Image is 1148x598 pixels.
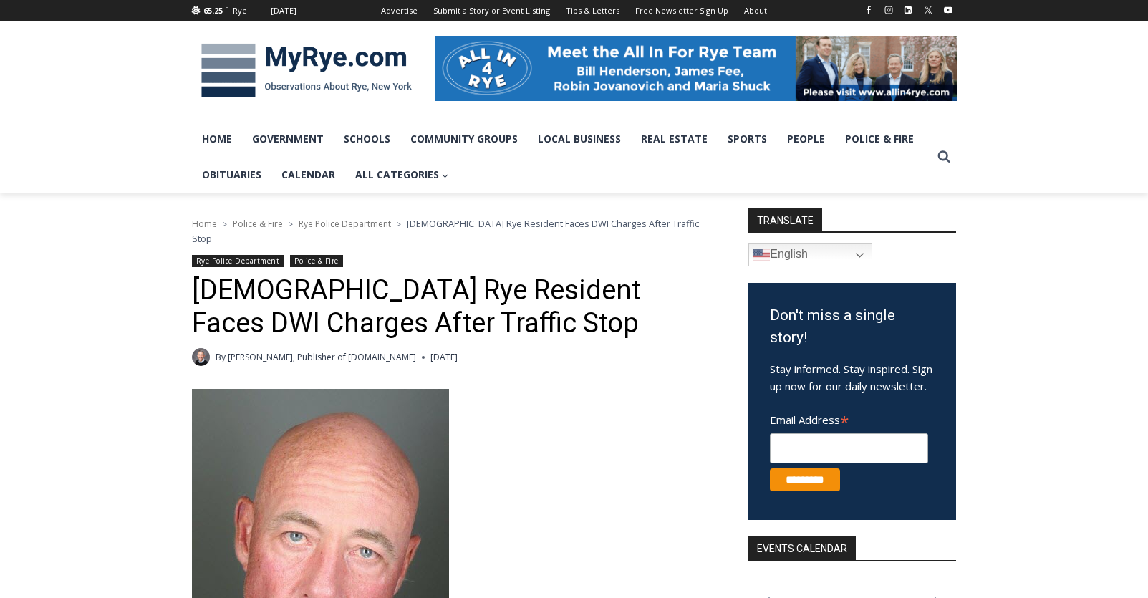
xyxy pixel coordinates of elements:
[290,255,343,267] a: Police & Fire
[192,121,242,157] a: Home
[880,1,897,19] a: Instagram
[192,121,931,193] nav: Primary Navigation
[225,3,228,11] span: F
[770,304,935,349] h3: Don't miss a single story!
[192,157,271,193] a: Obituaries
[631,121,718,157] a: Real Estate
[940,1,957,19] a: YouTube
[899,1,917,19] a: Linkedin
[528,121,631,157] a: Local Business
[931,144,957,170] button: View Search Form
[334,121,400,157] a: Schools
[718,121,777,157] a: Sports
[233,4,247,17] div: Rye
[228,351,416,363] a: [PERSON_NAME], Publisher of [DOMAIN_NAME]
[192,34,421,108] img: MyRye.com
[289,219,293,229] span: >
[271,157,345,193] a: Calendar
[770,360,935,395] p: Stay informed. Stay inspired. Sign up now for our daily newsletter.
[345,157,459,193] a: All Categories
[192,218,217,230] a: Home
[770,405,928,431] label: Email Address
[435,36,957,100] img: All in for Rye
[299,218,391,230] a: Rye Police Department
[835,121,924,157] a: Police & Fire
[203,5,223,16] span: 65.25
[748,208,822,231] strong: TRANSLATE
[216,350,226,364] span: By
[860,1,877,19] a: Facebook
[753,246,770,264] img: en
[777,121,835,157] a: People
[920,1,937,19] a: X
[355,167,449,183] span: All Categories
[430,350,458,364] time: [DATE]
[748,243,872,266] a: English
[233,218,283,230] a: Police & Fire
[397,219,401,229] span: >
[192,217,699,244] span: [DEMOGRAPHIC_DATA] Rye Resident Faces DWI Charges After Traffic Stop
[748,536,856,560] h2: Events Calendar
[192,216,711,246] nav: Breadcrumbs
[223,219,227,229] span: >
[400,121,528,157] a: Community Groups
[192,274,711,339] h1: [DEMOGRAPHIC_DATA] Rye Resident Faces DWI Charges After Traffic Stop
[192,255,284,267] a: Rye Police Department
[192,348,210,366] a: Author image
[271,4,296,17] div: [DATE]
[242,121,334,157] a: Government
